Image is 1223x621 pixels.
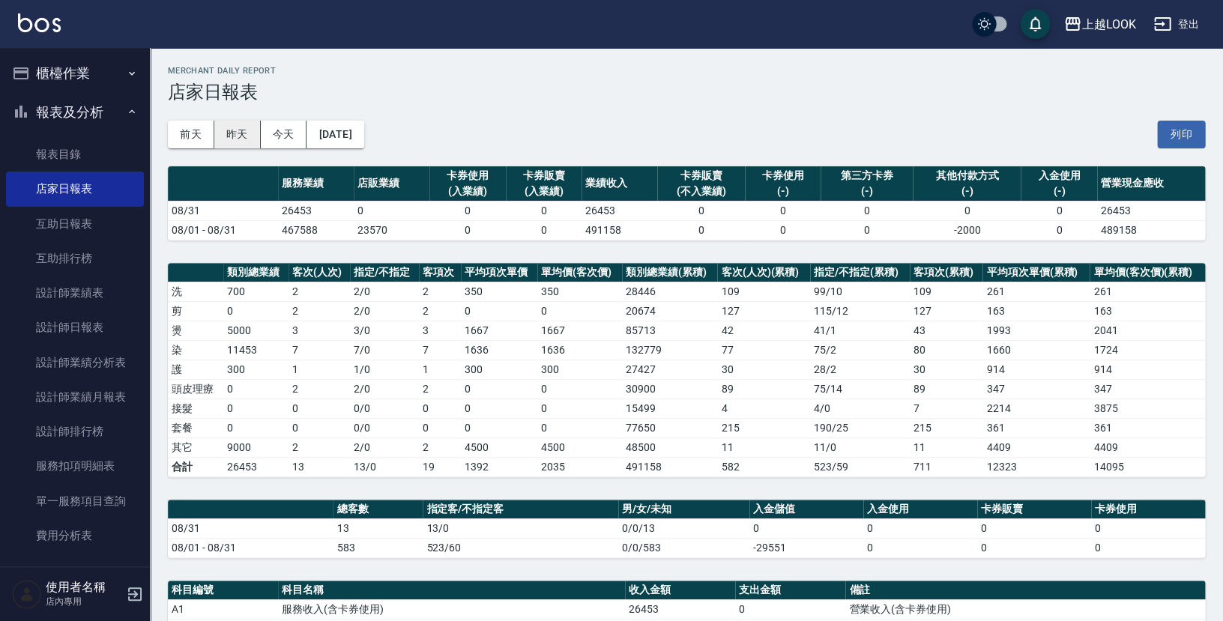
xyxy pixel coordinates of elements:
td: 其它 [168,437,223,457]
td: 89 [910,379,982,399]
td: 1667 [461,321,537,340]
td: 13/0 [350,457,419,476]
button: 今天 [261,121,307,148]
td: 4 / 0 [810,399,910,418]
div: (不入業績) [661,184,741,199]
td: 0 [913,201,1021,220]
th: 客項次(累積) [910,263,982,282]
td: 7 [419,340,461,360]
td: 43 [910,321,982,340]
td: 1 / 0 [350,360,419,379]
th: 指定客/不指定客 [423,500,617,519]
td: 0 [537,301,622,321]
td: A1 [168,599,278,619]
td: 0 [223,399,289,418]
h3: 店家日報表 [168,82,1205,103]
td: 13 [333,518,423,538]
h2: Merchant Daily Report [168,66,1205,76]
button: 登出 [1147,10,1205,38]
td: 0 [506,220,582,240]
td: 109 [717,282,809,301]
td: 4 [717,399,809,418]
td: 0 [821,201,913,220]
th: 店販業績 [354,166,429,202]
td: 1 [419,360,461,379]
td: 頭皮理療 [168,379,223,399]
th: 入金使用 [863,500,977,519]
td: 26453 [1097,201,1205,220]
th: 科目名稱 [278,581,625,600]
button: save [1020,9,1050,39]
td: 80 [910,340,982,360]
td: 3 [289,321,350,340]
td: 0 [223,301,289,321]
td: 11 [717,437,809,457]
td: 41 / 1 [810,321,910,340]
td: 115 / 12 [810,301,910,321]
td: 48500 [622,437,718,457]
td: 0 [419,418,461,437]
button: 上越LOOK [1057,9,1141,40]
td: 營業收入(含卡券使用) [845,599,1205,619]
td: 20674 [622,301,718,321]
td: 261 [982,282,1090,301]
td: 套餐 [168,418,223,437]
td: 75 / 14 [810,379,910,399]
td: 215 [910,418,982,437]
td: 14095 [1090,457,1205,476]
div: 入金使用 [1024,168,1093,184]
th: 卡券使用 [1091,500,1205,519]
td: 08/01 - 08/31 [168,538,333,557]
td: 914 [982,360,1090,379]
td: 0 [657,201,745,220]
td: 0 [821,220,913,240]
td: 109 [910,282,982,301]
button: [DATE] [306,121,363,148]
td: 2041 [1090,321,1205,340]
td: 350 [461,282,537,301]
td: 12323 [982,457,1090,476]
th: 支出金額 [735,581,845,600]
div: (-) [824,184,909,199]
td: 2 / 0 [350,437,419,457]
td: 11453 [223,340,289,360]
a: 設計師日報表 [6,310,144,345]
button: 昨天 [214,121,261,148]
td: 30900 [622,379,718,399]
td: 0 [745,201,821,220]
td: 2 / 0 [350,301,419,321]
a: 費用分析表 [6,518,144,553]
td: 08/01 - 08/31 [168,220,278,240]
a: 單一服務項目查詢 [6,484,144,518]
td: 28 / 2 [810,360,910,379]
th: 收入金額 [625,581,735,600]
th: 業績收入 [582,166,657,202]
td: 0 / 0 [350,399,419,418]
td: 4500 [461,437,537,457]
th: 營業現金應收 [1097,166,1205,202]
td: 361 [1090,418,1205,437]
td: 接髮 [168,399,223,418]
td: 2 [289,437,350,457]
th: 指定/不指定 [350,263,419,282]
td: 0 [977,518,1091,538]
a: 設計師業績表 [6,276,144,310]
button: 櫃檯作業 [6,54,144,93]
td: 27427 [622,360,718,379]
td: 0 / 0 [350,418,419,437]
td: 13/0 [423,518,617,538]
td: 523/59 [810,457,910,476]
a: 互助日報表 [6,207,144,241]
td: 0 [1021,201,1096,220]
td: 1 [289,360,350,379]
td: 491158 [582,220,657,240]
td: 583 [333,538,423,557]
td: 0 [657,220,745,240]
td: 127 [717,301,809,321]
td: 127 [910,301,982,321]
td: 0 [354,201,429,220]
td: -2000 [913,220,1021,240]
td: 2035 [537,457,622,476]
td: 5000 [223,321,289,340]
td: 2 / 0 [350,379,419,399]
